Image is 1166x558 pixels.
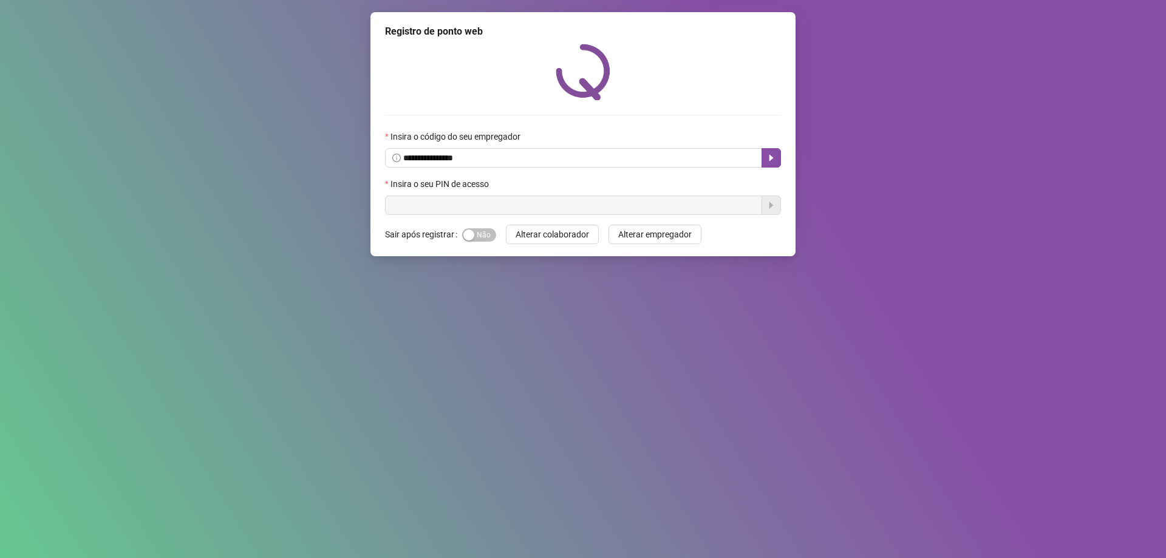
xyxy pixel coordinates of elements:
[392,154,401,162] span: info-circle
[385,130,528,143] label: Insira o código do seu empregador
[385,225,462,244] label: Sair após registrar
[766,153,776,163] span: caret-right
[516,228,589,241] span: Alterar colaborador
[385,177,497,191] label: Insira o seu PIN de acesso
[556,44,610,100] img: QRPoint
[385,24,781,39] div: Registro de ponto web
[609,225,701,244] button: Alterar empregador
[506,225,599,244] button: Alterar colaborador
[618,228,692,241] span: Alterar empregador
